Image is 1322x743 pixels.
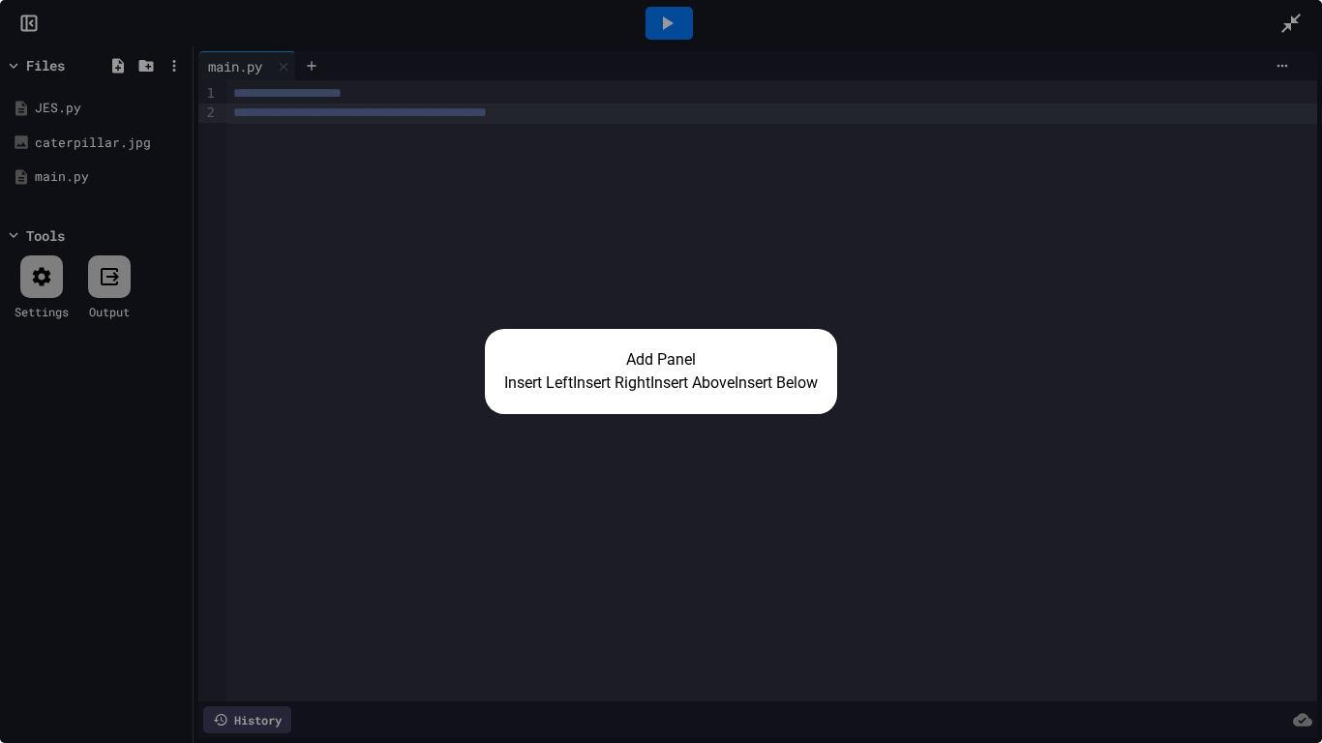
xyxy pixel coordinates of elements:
[504,348,818,371] h2: Add Panel
[8,8,134,123] div: Chat with us now!Close
[573,371,650,395] button: Insert Right
[504,371,573,395] button: Insert Left
[650,371,735,395] button: Insert Above
[735,371,818,395] button: Insert Below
